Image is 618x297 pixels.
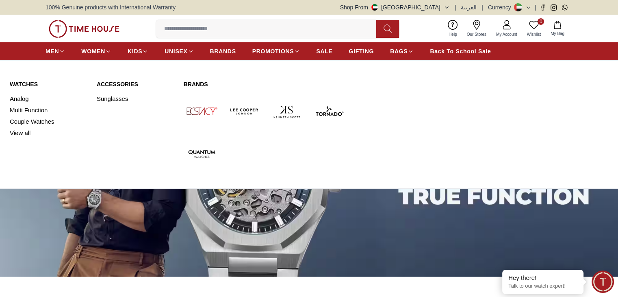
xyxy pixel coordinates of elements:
a: Multi Function [10,105,87,116]
a: Accessories [97,80,174,88]
a: BRANDS [210,44,236,59]
img: Tornado [311,93,347,129]
span: | [455,3,456,11]
img: Kenneth Scott [269,93,305,129]
a: Watches [10,80,87,88]
a: Facebook [540,4,546,11]
span: My Bag [547,31,568,37]
a: Brands [184,80,348,88]
a: Back To School Sale [430,44,491,59]
a: SALE [316,44,332,59]
a: GIFTING [349,44,374,59]
a: PROMOTIONS [252,44,300,59]
span: Wishlist [524,31,544,37]
span: BRANDS [210,47,236,55]
img: Lee Cooper [226,93,262,129]
span: Our Stores [464,31,490,37]
a: Help [444,18,462,39]
a: MEN [46,44,65,59]
a: 0Wishlist [522,18,546,39]
span: UNISEX [165,47,187,55]
button: Shop From[GEOGRAPHIC_DATA] [340,3,450,11]
div: Currency [488,3,514,11]
span: GIFTING [349,47,374,55]
p: Talk to our watch expert! [508,283,577,290]
img: ... [49,20,119,38]
span: SALE [316,47,332,55]
a: WOMEN [81,44,111,59]
a: View all [10,127,87,139]
img: United Arab Emirates [371,4,378,11]
button: العربية [461,3,477,11]
a: Whatsapp [562,4,568,11]
span: BAGS [390,47,408,55]
a: Sunglasses [97,93,174,105]
img: Quantum [184,136,220,172]
a: KIDS [128,44,148,59]
a: BAGS [390,44,414,59]
div: Hey there! [508,274,577,282]
span: MEN [46,47,59,55]
span: My Account [493,31,520,37]
span: Help [445,31,460,37]
span: KIDS [128,47,142,55]
span: PROMOTIONS [252,47,294,55]
span: | [535,3,536,11]
span: WOMEN [81,47,105,55]
a: UNISEX [165,44,193,59]
span: | [481,3,483,11]
img: Ecstacy [184,93,220,129]
span: 100% Genuine products with International Warranty [46,3,176,11]
a: Analog [10,93,87,105]
span: 0 [538,18,544,25]
a: Instagram [551,4,557,11]
div: Chat Widget [592,271,614,293]
a: Our Stores [462,18,491,39]
button: My Bag [546,19,569,38]
span: Back To School Sale [430,47,491,55]
a: Couple Watches [10,116,87,127]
